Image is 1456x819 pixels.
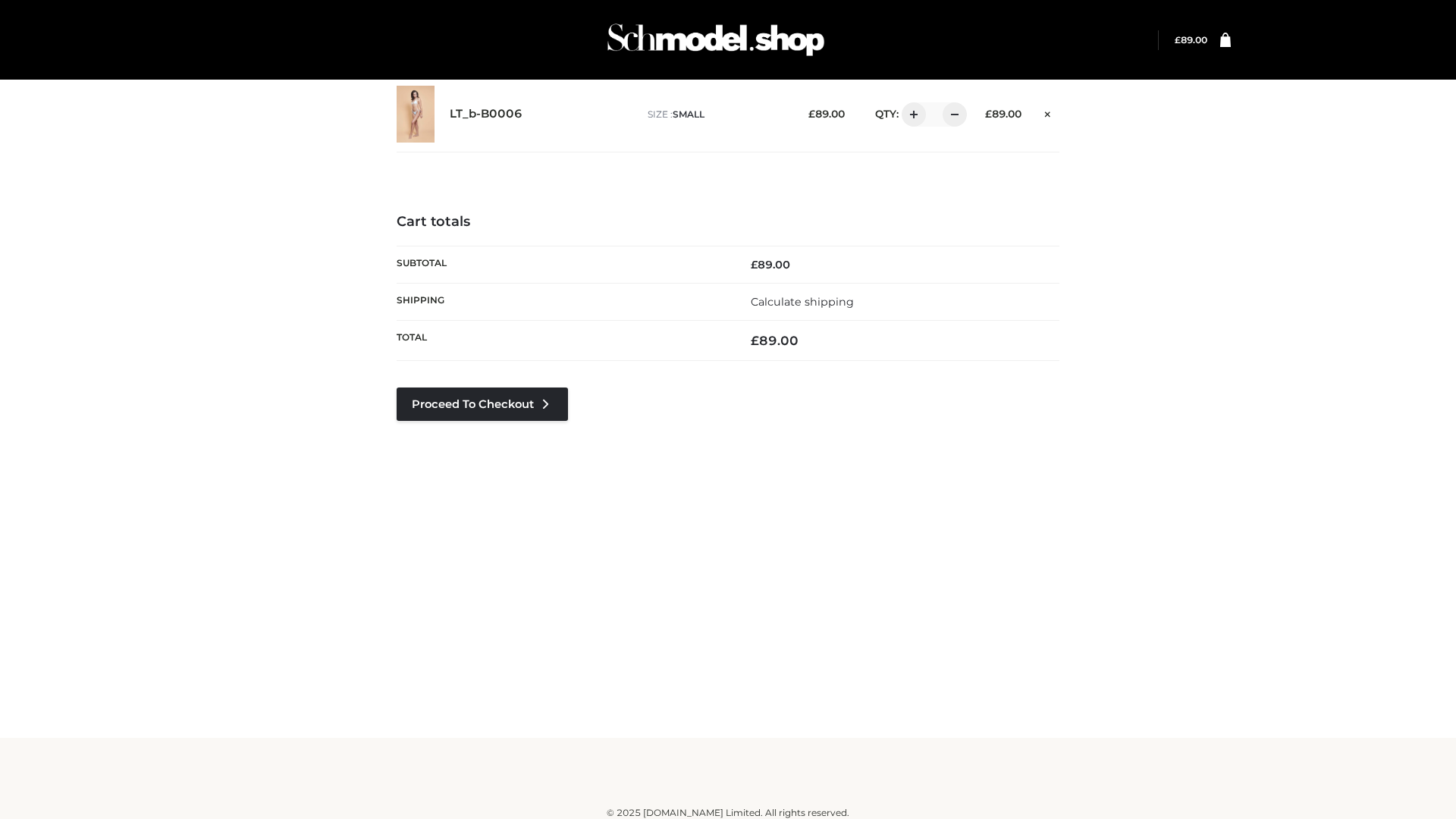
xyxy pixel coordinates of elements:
th: Subtotal [397,246,728,283]
img: Schmodel Admin 964 [602,10,830,70]
bdi: 89.00 [751,258,790,271]
span: £ [985,108,992,120]
span: £ [1175,34,1181,45]
a: Proceed to Checkout [397,388,568,421]
p: size : [648,108,785,121]
span: £ [808,108,815,120]
a: Remove this item [1037,102,1059,122]
span: £ [751,333,759,348]
a: Calculate shipping [751,295,854,309]
th: Shipping [397,283,728,320]
a: £89.00 [1175,34,1207,45]
span: £ [751,258,758,271]
a: LT_b-B0006 [450,107,522,121]
th: Total [397,321,728,361]
bdi: 89.00 [751,333,799,348]
div: QTY: [860,102,962,127]
img: LT_b-B0006 - SMALL [397,86,435,143]
bdi: 89.00 [808,108,845,120]
span: SMALL [673,108,704,120]
h4: Cart totals [397,214,1059,231]
bdi: 89.00 [1175,34,1207,45]
bdi: 89.00 [985,108,1021,120]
